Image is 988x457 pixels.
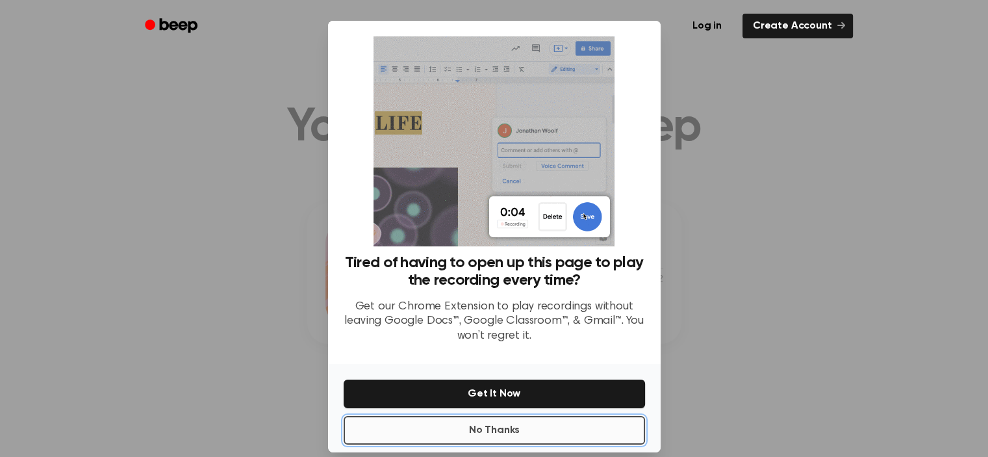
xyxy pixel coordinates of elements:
[344,254,645,289] h3: Tired of having to open up this page to play the recording every time?
[374,36,614,246] img: Beep extension in action
[344,300,645,344] p: Get our Chrome Extension to play recordings without leaving Google Docs™, Google Classroom™, & Gm...
[679,11,735,41] a: Log in
[344,380,645,408] button: Get It Now
[344,416,645,445] button: No Thanks
[742,14,853,38] a: Create Account
[136,14,209,39] a: Beep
